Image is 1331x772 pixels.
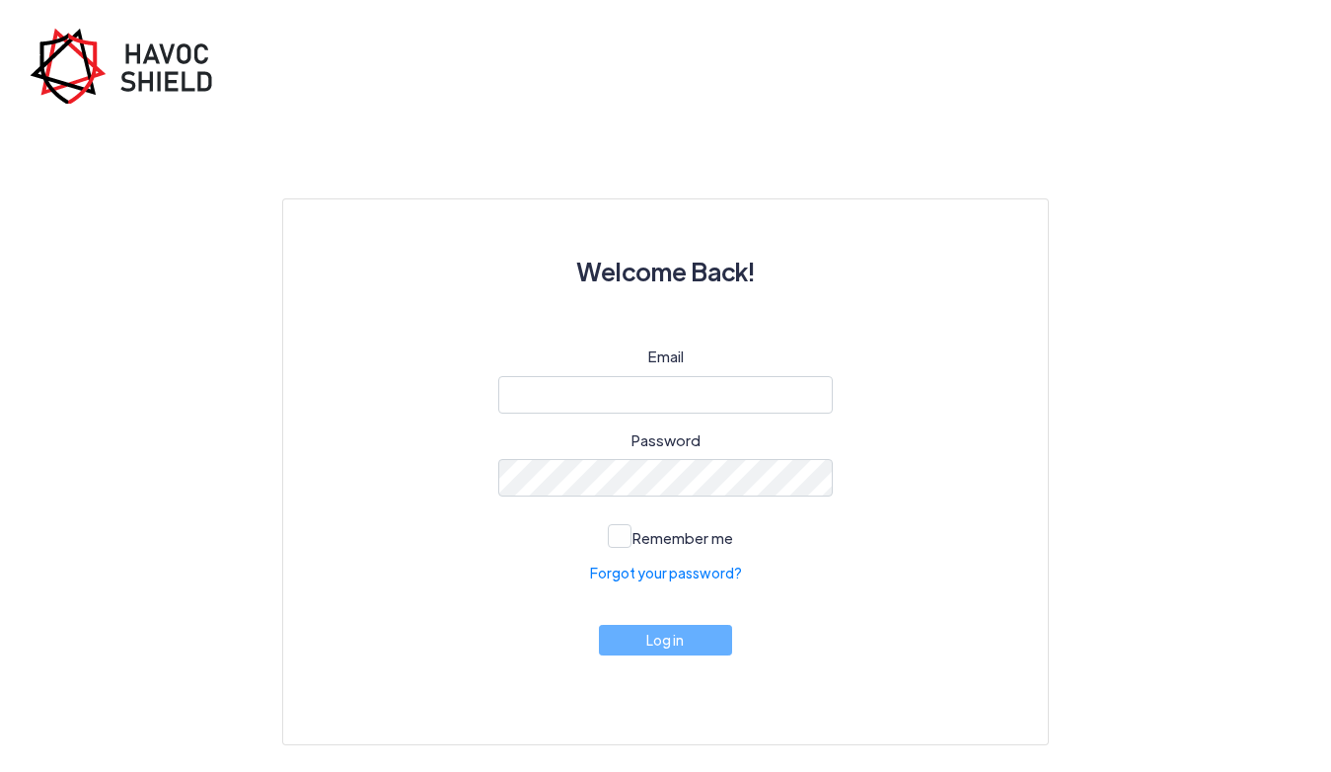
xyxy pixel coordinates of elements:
a: Forgot your password? [590,563,742,583]
h3: Welcome Back! [331,247,1000,296]
span: Remember me [632,528,733,547]
label: Email [648,346,684,368]
button: Log in [599,625,733,656]
img: havoc-shield-register-logo.png [30,28,227,104]
label: Password [631,429,701,452]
